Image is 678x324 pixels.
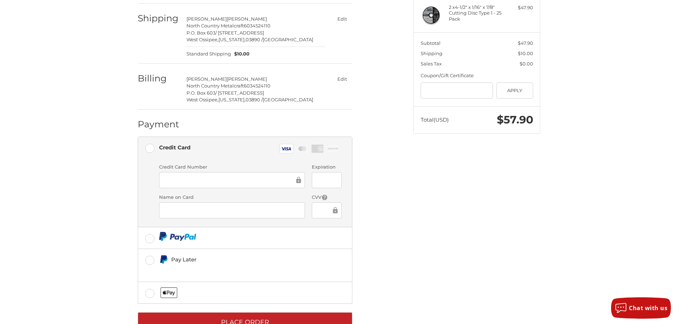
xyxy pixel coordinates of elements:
[421,72,533,79] div: Coupon/Gift Certificate
[246,97,263,102] span: 03890 /
[159,255,168,264] img: Pay Later icon
[421,61,442,67] span: Sales Tax
[219,97,246,102] span: [US_STATE],
[186,97,219,102] span: West Ossipee,
[138,119,179,130] h2: Payment
[629,304,667,312] span: Chat with us
[332,14,352,24] button: Edit
[164,176,295,184] iframe: Secure Credit Card Frame - Credit Card Number
[497,113,533,126] span: $57.90
[246,37,263,42] span: 03890 /
[421,51,442,56] span: Shipping
[263,37,313,42] span: [GEOGRAPHIC_DATA]
[159,142,190,153] div: Credit Card
[421,83,493,99] input: Gift Certificate or Coupon Code
[231,51,250,58] span: $10.00
[505,4,533,11] div: $47.90
[171,254,303,265] div: Pay Later
[518,40,533,46] span: $47.90
[332,74,352,84] button: Edit
[421,40,441,46] span: Subtotal
[227,16,267,22] span: [PERSON_NAME]
[263,97,313,102] span: [GEOGRAPHIC_DATA]
[186,30,215,36] span: P.O. Box 603
[186,37,219,42] span: West Ossipee,
[317,176,336,184] iframe: Secure Credit Card Frame - Expiration Date
[159,267,304,273] iframe: PayPal Message 1
[159,194,305,201] label: Name on Card
[518,51,533,56] span: $10.00
[244,23,270,28] span: 6034524110
[186,90,215,96] span: P.O. Box 603
[227,76,267,82] span: [PERSON_NAME]
[449,4,503,22] h4: 2 x 4-1/2" x 1/16" x 7/8" Cutting Disc Type 1 - 25 Pack
[215,90,264,96] span: / [STREET_ADDRESS]
[520,61,533,67] span: $0.00
[215,30,264,36] span: / [STREET_ADDRESS]
[421,116,449,123] span: Total (USD)
[159,164,305,171] label: Credit Card Number
[312,164,341,171] label: Expiration
[186,23,244,28] span: North Country Metalcraft
[138,73,179,84] h2: Billing
[159,232,196,241] img: PayPal icon
[244,83,270,89] span: 6034524110
[496,83,533,99] button: Apply
[138,13,179,24] h2: Shipping
[164,206,300,214] iframe: Secure Credit Card Frame - Cardholder Name
[186,76,227,82] span: [PERSON_NAME]
[317,206,331,214] iframe: Secure Credit Card Frame - CVV
[312,194,341,201] label: CVV
[219,37,246,42] span: [US_STATE],
[161,287,177,298] img: Applepay icon
[186,51,231,58] span: Standard Shipping
[186,83,244,89] span: North Country Metalcraft
[186,16,227,22] span: [PERSON_NAME]
[611,297,671,319] button: Chat with us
